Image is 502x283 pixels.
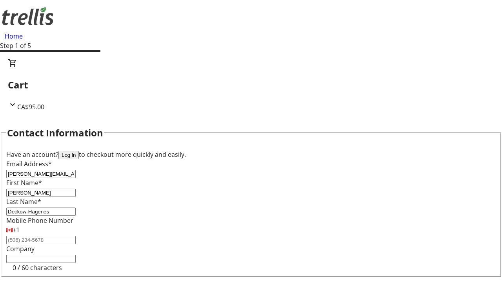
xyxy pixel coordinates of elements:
[6,216,73,225] label: Mobile Phone Number
[17,103,44,111] span: CA$95.00
[13,263,62,272] tr-character-limit: 0 / 60 characters
[8,58,494,112] div: CartCA$95.00
[8,78,494,92] h2: Cart
[6,244,35,253] label: Company
[7,126,103,140] h2: Contact Information
[58,151,79,159] button: Log in
[6,150,496,159] div: Have an account? to checkout more quickly and easily.
[6,236,76,244] input: (506) 234-5678
[6,197,41,206] label: Last Name*
[6,178,42,187] label: First Name*
[6,160,52,168] label: Email Address*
